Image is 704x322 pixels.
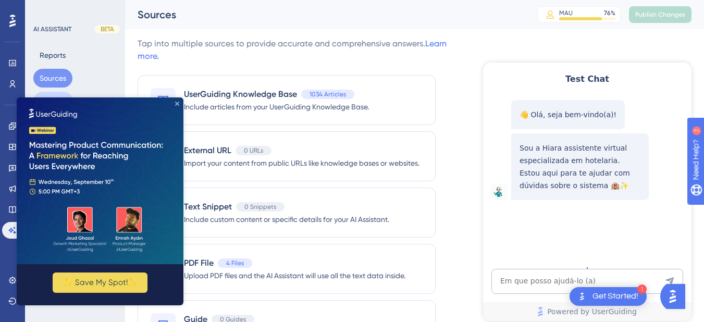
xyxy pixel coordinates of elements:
iframe: UserGuiding AI Assistant Launcher [660,281,691,312]
div: 1 [637,284,647,294]
span: External URL [184,144,231,157]
span: Text Snippet [184,201,232,213]
div: Get Started! [592,291,638,302]
span: Include custom content or specific details for your AI Assistant. [184,213,389,226]
button: Settings [33,92,73,110]
div: BETA [95,25,120,33]
div: 76 % [604,9,615,17]
div: Close Preview [158,4,163,8]
span: 4 Files [226,259,244,267]
span: 0 URLs [244,146,263,155]
span: 0 Snippets [244,203,276,211]
div: Tap into multiple sources to provide accurate and comprehensive answers. [138,38,456,63]
button: ✨ Save My Spot!✨ [36,175,131,195]
button: Reports [33,46,72,65]
span: UserGuiding Knowledge Base [184,88,297,101]
div: Open Get Started! checklist, remaining modules: 1 [570,287,647,306]
button: Publish Changes [629,6,691,23]
div: AI ASSISTANT [33,25,71,33]
div: Sources [138,7,511,22]
span: Publish Changes [635,10,685,19]
span: Include articles from your UserGuiding Knowledge Base. [184,101,369,113]
iframe: UserGuiding AI Assistant [483,63,691,321]
span: 1034 Articles [310,90,346,98]
span: Import your content from public URLs like knowledge bases or websites. [184,157,419,169]
button: Sources [33,69,72,88]
span: Need Help? [24,3,65,15]
span: PDF File [184,257,214,269]
span: Upload PDF files and the AI Assistant will use all the text data inside. [184,269,405,282]
img: launcher-image-alternative-text [576,290,588,303]
div: 2 [72,5,76,14]
div: MAU [559,9,573,17]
